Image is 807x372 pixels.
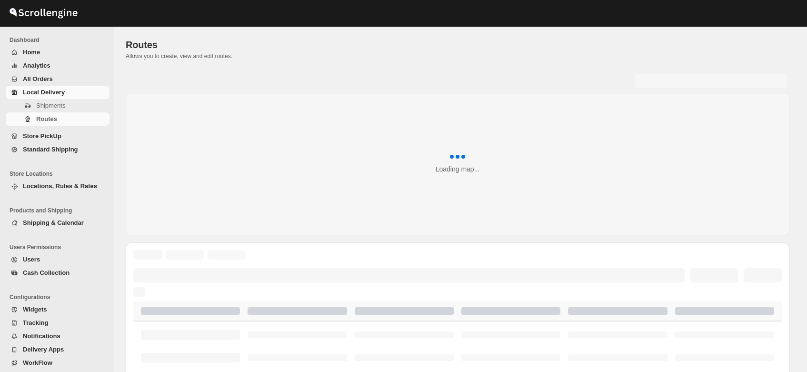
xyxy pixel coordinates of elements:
p: Allows you to create, view and edit routes. [126,52,789,60]
span: Widgets [23,306,47,313]
button: Locations, Rules & Rates [6,180,110,193]
span: Products and Shipping [10,207,110,214]
button: Shipping & Calendar [6,216,110,230]
span: Routes [126,40,158,50]
span: Store PickUp [23,132,61,140]
span: WorkFlow [23,359,52,366]
span: Locations, Rules & Rates [23,182,97,190]
button: Cash Collection [6,266,110,280]
span: Shipping & Calendar [23,219,84,226]
button: All Orders [6,72,110,86]
span: Home [23,49,40,56]
span: Store Locations [10,170,110,178]
span: Configurations [10,293,110,301]
span: Cash Collection [23,269,70,276]
button: Widgets [6,303,110,316]
span: Tracking [23,319,48,326]
button: Shipments [6,99,110,112]
span: Shipments [36,102,65,109]
span: Delivery Apps [23,346,64,353]
span: Users Permissions [10,243,110,251]
span: Analytics [23,62,50,69]
div: Loading map... [436,164,480,174]
button: Tracking [6,316,110,330]
button: Delivery Apps [6,343,110,356]
button: Users [6,253,110,266]
span: All Orders [23,75,53,82]
span: Routes [36,115,57,122]
span: Standard Shipping [23,146,78,153]
button: WorkFlow [6,356,110,370]
button: Analytics [6,59,110,72]
span: Users [23,256,40,263]
span: Notifications [23,332,60,340]
button: Home [6,46,110,59]
button: Notifications [6,330,110,343]
button: Routes [6,112,110,126]
span: Dashboard [10,36,110,44]
span: Local Delivery [23,89,65,96]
